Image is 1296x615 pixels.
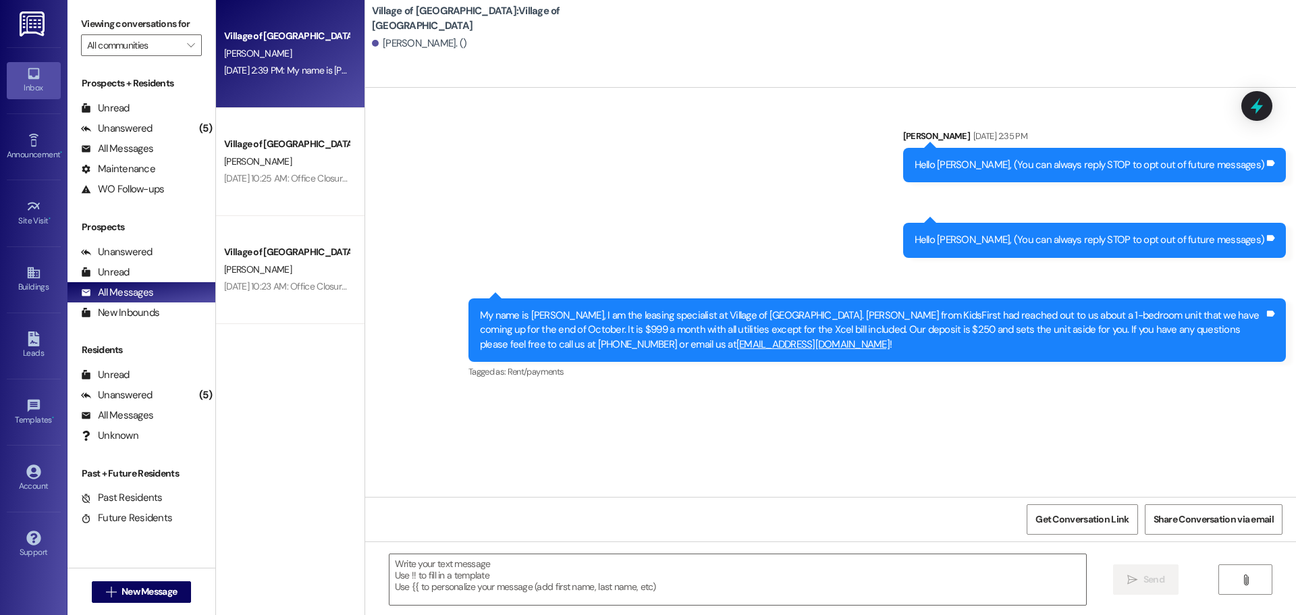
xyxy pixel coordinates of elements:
a: Support [7,527,61,563]
div: All Messages [81,142,153,156]
span: • [60,148,62,157]
div: (5) [196,385,215,406]
div: Village of [GEOGRAPHIC_DATA] [224,245,349,259]
div: Hello [PERSON_NAME], (You can always reply STOP to opt out of future messages) [915,158,1265,172]
div: All Messages [81,408,153,423]
span: New Message [122,585,177,599]
div: All Messages [81,286,153,300]
a: Account [7,460,61,497]
div: Village of [GEOGRAPHIC_DATA] [224,29,349,43]
div: Unread [81,101,130,115]
span: • [49,214,51,223]
span: Share Conversation via email [1154,512,1274,527]
span: [PERSON_NAME] [224,47,292,59]
b: Village of [GEOGRAPHIC_DATA]: Village of [GEOGRAPHIC_DATA] [372,4,642,33]
div: [PERSON_NAME] [903,129,1287,148]
a: Site Visit • [7,195,61,232]
img: ResiDesk Logo [20,11,47,36]
div: (5) [196,118,215,139]
div: WO Follow-ups [81,182,164,196]
a: Leads [7,327,61,364]
div: Village of [GEOGRAPHIC_DATA] [224,137,349,151]
div: Prospects + Residents [67,76,215,90]
button: Send [1113,564,1179,595]
div: Past + Future Residents [67,466,215,481]
span: [PERSON_NAME] [224,155,292,167]
span: • [52,413,54,423]
div: New Inbounds [81,306,159,320]
a: Templates • [7,394,61,431]
i:  [106,587,116,597]
div: Maintenance [81,162,155,176]
span: Get Conversation Link [1035,512,1129,527]
div: Unanswered [81,388,153,402]
div: Unread [81,265,130,279]
label: Viewing conversations for [81,14,202,34]
input: All communities [87,34,180,56]
div: [DATE] 2:35 PM [970,129,1027,143]
div: My name is [PERSON_NAME], I am the leasing specialist at Village of [GEOGRAPHIC_DATA]. [PERSON_NA... [480,309,1264,352]
div: Tagged as: [468,362,1286,381]
i:  [187,40,194,51]
span: [PERSON_NAME] [224,263,292,275]
span: Send [1143,572,1164,587]
div: Prospects [67,220,215,234]
i:  [1127,574,1137,585]
button: New Message [92,581,192,603]
div: Residents [67,343,215,357]
div: Unknown [81,429,138,443]
a: [EMAIL_ADDRESS][DOMAIN_NAME] [736,338,890,351]
button: Share Conversation via email [1145,504,1282,535]
span: Rent/payments [508,366,564,377]
a: Inbox [7,62,61,99]
div: Future Residents [81,511,172,525]
div: Unanswered [81,122,153,136]
div: Hello [PERSON_NAME], (You can always reply STOP to opt out of future messages) [915,233,1265,247]
div: Unread [81,368,130,382]
div: Past Residents [81,491,163,505]
div: [PERSON_NAME]. () [372,36,467,51]
div: Unanswered [81,245,153,259]
a: Buildings [7,261,61,298]
i:  [1241,574,1251,585]
button: Get Conversation Link [1027,504,1137,535]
